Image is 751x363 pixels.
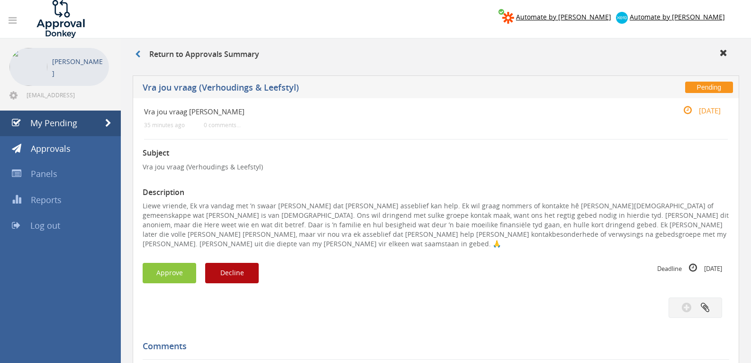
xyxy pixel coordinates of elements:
img: xero-logo.png [616,12,628,24]
h3: Description [143,188,729,197]
span: Automate by [PERSON_NAME] [516,12,611,21]
span: Approvals [31,143,71,154]
h4: Vra jou vraag [PERSON_NAME] [144,108,631,116]
button: Decline [205,263,259,283]
p: [PERSON_NAME] [52,56,104,79]
small: [DATE] [673,105,721,116]
p: Vra jou vraag (Verhoudings & Leefstyl) [143,162,729,172]
button: Approve [143,263,196,283]
span: Automate by [PERSON_NAME] [630,12,725,21]
span: Panels [31,168,57,179]
h5: Comments [143,342,722,351]
h3: Subject [143,149,729,158]
img: zapier-logomark.png [502,12,514,24]
span: Pending [685,82,733,93]
small: 35 minutes ago [144,121,185,129]
span: Log out [30,220,60,231]
span: Reports [31,194,62,205]
h5: Vra jou vraag (Verhoudings & Leefstyl) [143,83,555,95]
p: Liewe vriende, Ek vra vandag met ’n swaar [PERSON_NAME] dat [PERSON_NAME] asseblief kan help. Ek ... [143,201,729,249]
small: 0 comments... [204,121,241,129]
h3: Return to Approvals Summary [135,50,259,59]
span: [EMAIL_ADDRESS][DOMAIN_NAME] [27,91,107,99]
small: Deadline [DATE] [657,263,722,273]
span: My Pending [30,117,77,129]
